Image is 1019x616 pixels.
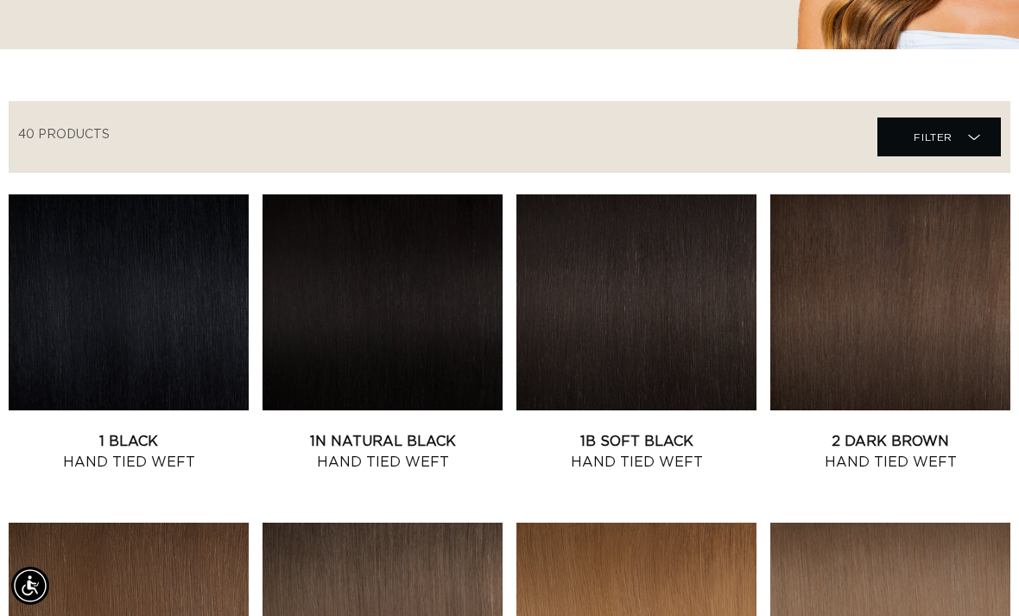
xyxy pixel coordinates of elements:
a: 1 Black Hand Tied Weft [9,431,249,473]
summary: Filter [877,117,1001,156]
span: Filter [914,121,953,154]
a: 1B Soft Black Hand Tied Weft [516,431,756,473]
a: 1N Natural Black Hand Tied Weft [263,431,503,473]
a: 2 Dark Brown Hand Tied Weft [770,431,1010,473]
div: Accessibility Menu [11,567,49,605]
span: 40 products [18,129,110,141]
